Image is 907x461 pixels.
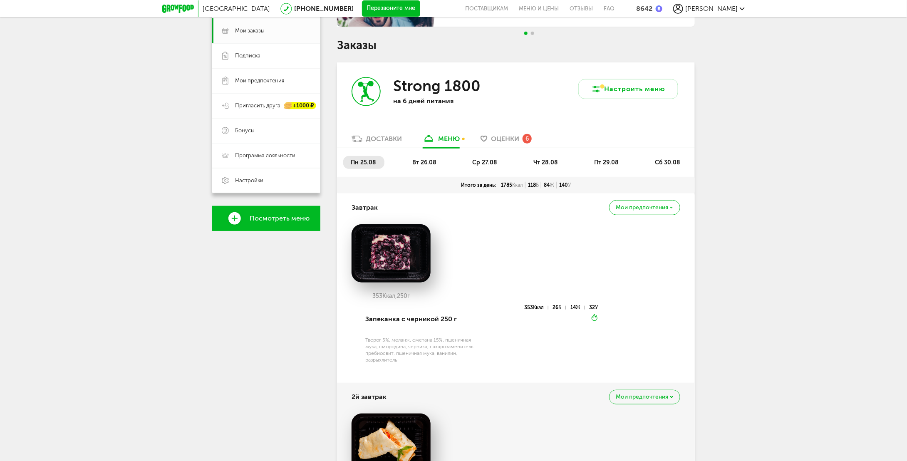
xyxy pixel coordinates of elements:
img: big_MoPKPmMjtfSDl5PN.png [352,224,431,283]
h4: 2й завтрак [352,389,387,405]
span: [GEOGRAPHIC_DATA] [203,5,270,12]
span: пт 29.08 [594,159,619,166]
a: Оценки 6 [476,134,536,148]
div: Запеканка с черникой 250 г [365,305,481,333]
a: Пригласить друга +1000 ₽ [212,93,320,118]
p: на 6 дней питания [393,97,501,105]
span: Бонусы [235,127,255,134]
span: Посмотреть меню [250,215,310,222]
a: [PHONE_NUMBER] [294,5,354,12]
a: Бонусы [212,118,320,143]
span: Настройки [235,177,263,184]
span: Б [559,305,562,310]
span: [PERSON_NAME] [685,5,738,12]
span: Пригласить друга [235,102,280,109]
span: Мои заказы [235,27,265,35]
div: 353 250 [352,293,431,300]
div: Итого за день: [458,182,498,188]
div: Творог 5%, меланж, сметана 15%, пшеничная мука, смородина, черника, сахарозаменитель пребиосвит, ... [365,337,481,363]
span: У [568,182,571,188]
span: чт 28.08 [533,159,558,166]
a: Настройки [212,168,320,193]
div: 6 [523,134,532,143]
span: Мои предпочтения [616,205,669,211]
span: Go to slide 1 [524,32,528,35]
div: Доставки [366,135,402,143]
img: bonus_b.cdccf46.png [656,5,662,12]
a: Доставки [347,134,406,148]
span: Мои предпочтения [616,394,669,400]
div: 1785 [498,182,525,188]
div: 32 [590,306,598,310]
h3: Strong 1800 [393,77,481,95]
span: Оценки [491,135,519,143]
button: Настроить меню [578,79,678,99]
span: сб 30.08 [655,159,680,166]
div: 353 [524,306,548,310]
span: У [595,305,598,310]
span: ср 27.08 [473,159,498,166]
span: пн 25.08 [351,159,376,166]
span: Ж [576,305,580,310]
span: г [407,292,410,300]
a: Посмотреть меню [212,206,320,231]
span: Ккал [533,305,544,310]
span: Подписка [235,52,260,59]
a: Мои предпочтения [212,68,320,93]
div: 26 [553,306,566,310]
div: 14 [570,306,585,310]
h4: Завтрак [352,200,378,216]
div: +1000 ₽ [285,102,316,109]
span: Ккал [512,182,523,188]
div: 140 [557,182,573,188]
div: 8642 [636,5,652,12]
a: Программа лояльности [212,143,320,168]
div: 118 [525,182,541,188]
span: Программа лояльности [235,152,295,159]
div: меню [438,135,460,143]
a: Мои заказы [212,18,320,43]
span: Ккал, [382,292,397,300]
a: Подписка [212,43,320,68]
a: меню [419,134,464,148]
span: Б [536,182,539,188]
h1: Заказы [337,40,695,51]
span: Go to slide 2 [531,32,534,35]
button: Перезвоните мне [362,0,420,17]
span: Ж [550,182,554,188]
span: Мои предпочтения [235,77,284,84]
span: вт 26.08 [412,159,436,166]
div: 84 [541,182,557,188]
